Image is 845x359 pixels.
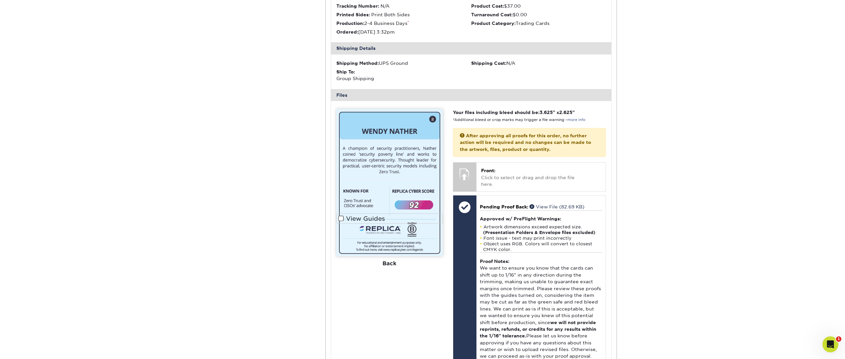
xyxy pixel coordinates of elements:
a: View File (82.69 KB) [530,204,584,209]
iframe: Intercom live chat [822,336,838,352]
span: Pending Proof Back: [480,204,528,209]
div: N/A [471,60,606,66]
span: Front: [481,168,495,173]
b: we will not provide reprints, refunds, or credits for any results within the 1/16" tolerance. [480,320,596,339]
strong: Ordered: [336,29,358,35]
div: UPS Ground [336,60,471,66]
span: 3.625 [540,110,553,115]
strong: Product Category: [471,21,516,26]
li: Object uses RGB. Colors will convert to closest CMYK color. [480,241,602,252]
li: Trading Cards [471,20,606,27]
p: Click to select or drag and drop the file here. [481,167,601,187]
div: Files [331,89,611,101]
small: *Additional bleed or crop marks may trigger a file warning – [453,118,585,122]
div: Shipping Details [331,42,611,54]
span: 1 [836,336,841,342]
strong: Proof Notes: [480,259,509,264]
li: Artwork dimensions exceed expected size. [480,224,602,235]
strong: Product Cost: [471,3,504,9]
li: Font issue - text may print incorrectly [480,235,602,241]
label: View Guides [336,213,443,224]
div: Group Shipping [336,68,471,82]
h4: Approved w/ PreFlight Warnings: [480,216,602,221]
div: Back [336,256,443,271]
strong: Turnaround Cost: [471,12,513,17]
strong: Ship To: [336,69,355,74]
a: more info [567,118,585,122]
strong: Shipping Cost: [471,60,506,66]
strong: After approving all proofs for this order, no further action will be required and no changes can ... [460,133,591,152]
span: 2.625 [559,110,572,115]
strong: Tracking Number: [336,3,379,9]
strong: Shipping Method: [336,60,379,66]
span: Print Both Sides [371,12,410,17]
strong: (Presentation Folders & Envelope files excluded) [483,230,595,235]
li: $37.00 [471,3,606,9]
li: 2-4 Business Days [336,20,471,27]
span: N/A [380,3,389,9]
strong: Printed Sides: [336,12,370,17]
li: [DATE] 3:32pm [336,29,471,35]
strong: Your files including bleed should be: " x " [453,110,575,115]
strong: Production: [336,21,364,26]
li: $0.00 [471,11,606,18]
